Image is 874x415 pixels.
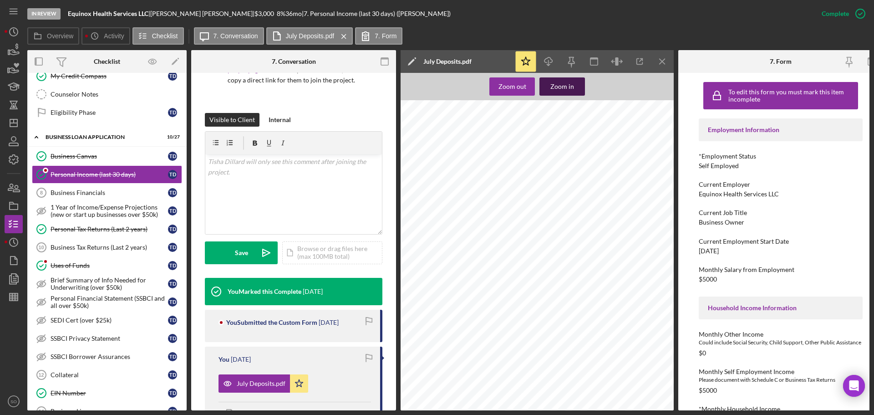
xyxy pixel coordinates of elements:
div: 8 % [277,10,285,17]
a: Counselor Notes [32,85,182,103]
div: T D [168,334,177,343]
a: Personal Financial Statement (SSBCI and all over $50k)TD [32,293,182,311]
label: July Deposits.pdf [286,32,335,40]
div: T D [168,188,177,197]
div: T D [168,261,177,270]
a: SSBCI Privacy StatementTD [32,329,182,348]
div: Personal Tax Returns (Last 2 years) [51,225,168,233]
tspan: 12 [38,372,44,378]
button: Overview [27,27,79,45]
div: Visible to Client [209,113,255,127]
time: 2025-08-22 20:54 [303,288,323,295]
div: You Submitted the Custom Form [226,319,317,326]
a: EIN NumberTD [32,384,182,402]
button: July Deposits.pdf [218,374,308,393]
a: My Credit CompassTD [32,67,182,85]
div: T D [168,370,177,379]
div: EIN Number [51,389,168,397]
text: SO [10,399,17,404]
time: 2025-08-22 20:53 [231,356,251,363]
a: 1 Year of Income/Expense Projections (new or start up businesses over $50k)TD [32,202,182,220]
div: Save [235,241,248,264]
button: SO [5,392,23,410]
div: T D [168,316,177,325]
div: 7. Form [770,58,792,65]
div: T D [168,352,177,361]
div: | [68,10,150,17]
div: July Deposits.pdf [423,58,472,65]
div: $5000 [699,276,717,283]
div: T D [168,152,177,161]
div: Brief Summary of Info Needed for Underwriting (over $50k) [51,277,168,291]
div: Business License [51,408,168,415]
div: | 7. Personal Income (last 30 days) ([PERSON_NAME]) [302,10,451,17]
div: You [218,356,229,363]
div: Internal [269,113,291,127]
div: Current Job Title [699,209,863,216]
div: Business Owner [699,219,744,226]
button: Checklist [132,27,184,45]
div: Personal Income (last 30 days) [51,171,168,178]
div: T D [168,72,177,81]
div: July Deposits.pdf [237,380,285,387]
div: 10 / 27 [163,134,180,140]
a: people page [228,66,261,74]
div: SSBCI Borrower Assurances [51,353,168,360]
label: Checklist [152,32,178,40]
div: BUSINESS LOAN APPLICATION [46,134,157,140]
label: Activity [104,32,124,40]
button: Save [205,241,278,264]
div: Equinox Health Services LLC [699,190,779,198]
div: Please document with Schedule C or Business Tax Returns [699,375,863,384]
div: In Review [27,8,61,20]
div: SSBCI Privacy Statement [51,335,168,342]
button: 7. Conversation [194,27,264,45]
label: 7. Conversation [213,32,258,40]
div: Monthly Salary from Employment [699,266,863,273]
button: Activity [81,27,130,45]
a: Personal Income (last 30 days)TD [32,165,182,184]
div: SEDI Cert (over $25k) [51,317,168,324]
div: T D [168,206,177,215]
div: 1 Year of Income/Expense Projections (new or start up businesses over $50k) [51,204,168,218]
div: T D [168,170,177,179]
div: Counselor Notes [51,91,182,98]
div: My Credit Compass [51,72,168,80]
b: Equinox Health Services LLC [68,10,148,17]
button: Zoom out [489,77,535,96]
div: Zoom in [550,77,574,96]
div: Checklist [94,58,120,65]
div: Current Employment Start Date [699,238,863,245]
div: Uses of Funds [51,262,168,269]
div: Monthly Other Income [699,331,863,338]
div: Self Employed [699,162,739,169]
div: *Employment Status [699,153,863,160]
div: To edit this form you must mark this item incomplete [728,88,856,103]
div: T D [168,225,177,234]
span: $3,000 [254,10,274,17]
div: *Monthly Household Income [699,405,863,413]
div: Eligibility Phase [51,109,168,116]
div: Employment Information [708,126,854,133]
div: [PERSON_NAME] [PERSON_NAME] | [150,10,254,17]
button: Internal [264,113,295,127]
div: Current Employer [699,181,863,188]
a: 12CollateralTD [32,366,182,384]
div: Business Canvas [51,153,168,160]
a: Brief Summary of Info Needed for Underwriting (over $50k)TD [32,275,182,293]
a: Business CanvasTD [32,147,182,165]
a: Personal Tax Returns (Last 2 years)TD [32,220,182,238]
div: T D [168,108,177,117]
div: Could include Social Security, Child Support, Other Public Assistance [699,338,863,347]
tspan: 10 [38,245,44,250]
button: Zoom in [539,77,585,96]
label: Overview [47,32,73,40]
label: 7. Form [375,32,396,40]
tspan: 8 [40,190,43,195]
div: [DATE] [699,247,719,255]
div: Zoom out [498,77,526,96]
div: Business Tax Returns (Last 2 years) [51,244,168,251]
div: Household Income Information [708,304,854,312]
div: Personal Financial Statement (SSBCI and all over $50k) [51,295,168,309]
div: T D [168,243,177,252]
